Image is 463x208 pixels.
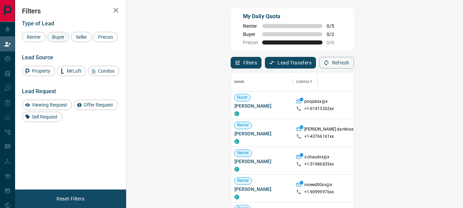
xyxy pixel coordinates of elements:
span: Lead Source [22,54,53,61]
div: Name [231,72,293,91]
span: Renter [24,34,43,40]
p: moeed00xx@x [304,182,332,189]
div: Sell Request [22,112,62,122]
p: +1- 51986829xx [304,161,334,167]
p: poojabxx@x [304,99,328,106]
span: MrLoft [64,68,84,74]
span: Condos [96,68,117,74]
div: MrLoft [57,66,86,76]
div: condos.ca [234,167,239,172]
div: Contact [296,72,313,91]
button: Reset Filters [52,193,89,205]
div: Property [22,66,55,76]
span: [PERSON_NAME] [234,102,289,109]
span: Type of Lead [22,20,54,27]
span: Renter [234,178,252,184]
span: 0 / 0 [327,40,342,45]
p: +1- 61413262xx [304,106,334,112]
div: condos.ca [234,111,239,116]
div: condos.ca [234,195,239,199]
span: 0 / 2 [327,32,342,37]
span: Precon [96,34,115,40]
div: Seller [71,32,92,42]
div: Viewing Request [22,100,72,110]
span: Renter [234,150,252,156]
span: Sell Request [29,114,60,120]
span: Seller [73,34,89,40]
button: Refresh [319,57,354,69]
div: Name [234,72,245,91]
span: Buyer [234,95,251,100]
button: Lead Transfers [265,57,316,69]
p: z-chaudxx@x [304,154,329,161]
p: My Daily Quota [243,12,342,21]
div: Condos [88,66,119,76]
p: +1- 43766161xx [304,134,334,139]
span: Lead Request [22,88,56,95]
h2: Filters [22,7,119,15]
span: Property [29,68,53,74]
span: Buyer [50,34,67,40]
p: +1- 90999976xx [304,189,334,195]
div: Buyer [47,32,69,42]
span: [PERSON_NAME] [234,158,289,165]
div: Offer Request [74,100,118,110]
span: Buyer [243,32,258,37]
div: condos.ca [234,139,239,144]
button: Filters [231,57,262,69]
span: 0 / 5 [327,23,342,29]
span: Offer Request [81,102,115,108]
div: Renter [22,32,46,42]
p: [PERSON_NAME].dankhaxx@x [304,126,362,134]
span: Viewing Request [29,102,70,108]
span: [PERSON_NAME] [234,130,289,137]
span: [PERSON_NAME] [234,186,289,193]
span: Renter [243,23,258,29]
span: Precon [243,40,258,45]
span: Renter [234,122,252,128]
div: Precon [93,32,118,42]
